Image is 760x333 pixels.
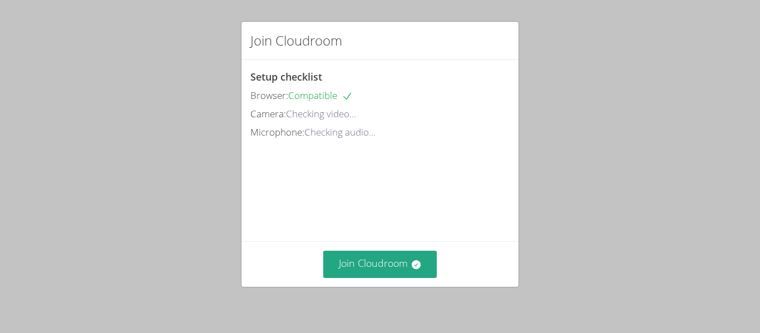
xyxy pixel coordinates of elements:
[304,126,376,138] span: Checking audio...
[250,126,304,138] span: Microphone:
[323,251,437,278] button: Join Cloudroom
[250,70,322,83] span: Setup checklist
[288,89,353,102] span: Compatible
[250,107,286,120] span: Camera:
[250,89,288,102] span: Browser:
[250,31,342,51] h2: Join Cloudroom
[286,107,356,120] span: Checking video...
